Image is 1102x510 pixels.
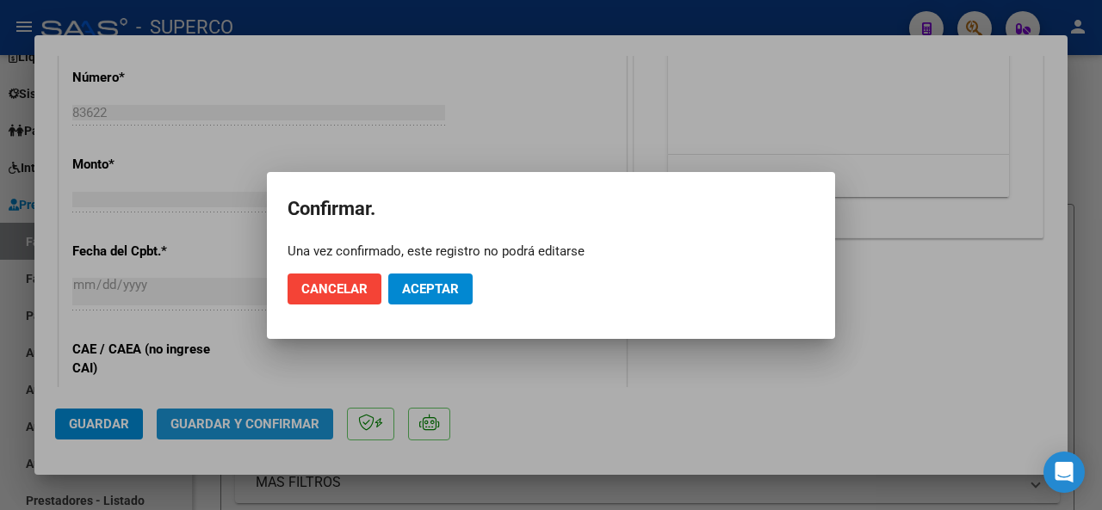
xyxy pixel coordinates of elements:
div: Una vez confirmado, este registro no podrá editarse [288,243,814,260]
button: Aceptar [388,273,473,304]
button: Cancelar [288,273,381,304]
div: Open Intercom Messenger [1043,452,1085,493]
span: Aceptar [402,281,459,297]
span: Cancelar [301,281,368,297]
h2: Confirmar. [288,193,814,225]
